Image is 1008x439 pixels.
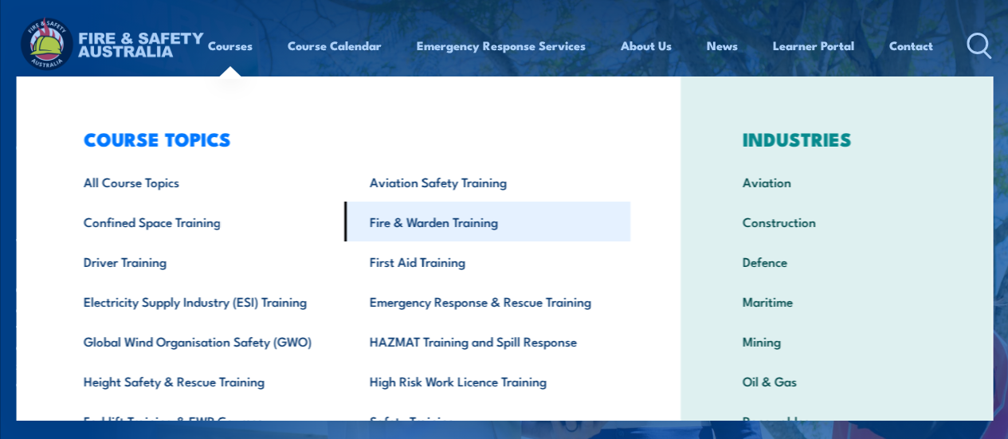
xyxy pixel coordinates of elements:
a: Oil & Gas [717,361,955,401]
a: Electricity Supply Industry (ESI) Training [58,281,344,321]
a: Courses [208,26,253,65]
a: Emergency Response & Rescue Training [344,281,630,321]
h3: COURSE TOPICS [58,127,630,150]
a: Mining [717,321,955,361]
a: Defence [717,241,955,281]
a: Course Calendar [288,26,382,65]
a: Construction [717,202,955,241]
a: Learner Portal [773,26,854,65]
a: Height Safety & Rescue Training [58,361,344,401]
a: Aviation Safety Training [344,162,630,202]
a: Maritime [717,281,955,321]
a: About Us [621,26,672,65]
a: Driver Training [58,241,344,281]
a: Global Wind Organisation Safety (GWO) [58,321,344,361]
a: First Aid Training [344,241,630,281]
a: Confined Space Training [58,202,344,241]
a: Aviation [717,162,955,202]
a: HAZMAT Training and Spill Response [344,321,630,361]
h3: INDUSTRIES [717,127,955,150]
a: Contact [889,26,933,65]
a: News [707,26,738,65]
a: Fire & Warden Training [344,202,630,241]
a: High Risk Work Licence Training [344,361,630,401]
a: All Course Topics [58,162,344,202]
a: Emergency Response Services [417,26,586,65]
